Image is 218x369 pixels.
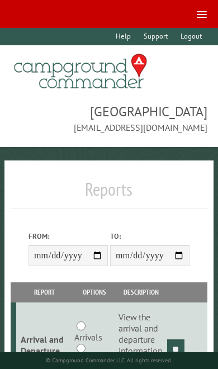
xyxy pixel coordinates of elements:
[74,330,102,344] label: Arrivals
[175,28,207,45] a: Logout
[117,282,165,302] th: Description
[29,231,108,242] label: From:
[138,28,173,45] a: Support
[11,102,207,134] span: [GEOGRAPHIC_DATA] [EMAIL_ADDRESS][DOMAIN_NAME]
[110,231,189,242] label: To:
[11,50,150,93] img: Campground Commander
[46,357,172,364] small: © Campground Commander LLC. All rights reserved.
[16,282,72,302] th: Report
[72,282,116,302] th: Options
[11,178,207,209] h1: Reports
[110,28,136,45] a: Help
